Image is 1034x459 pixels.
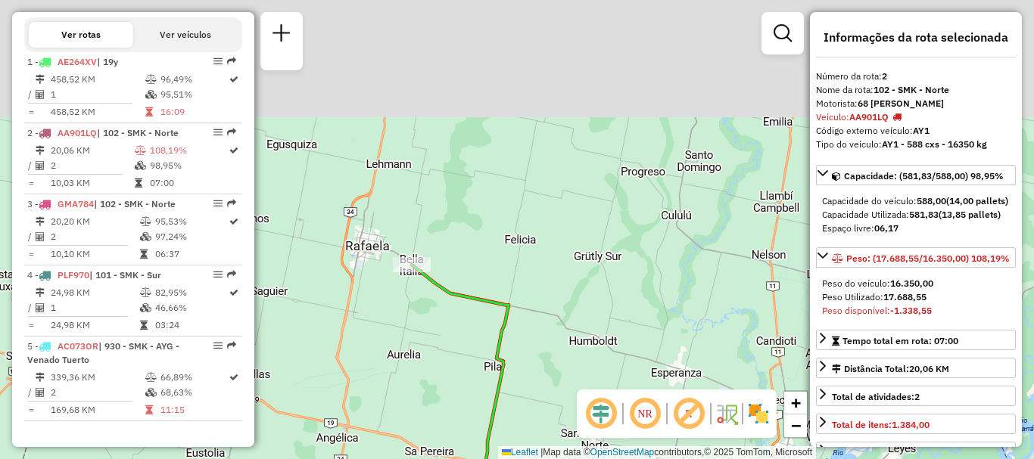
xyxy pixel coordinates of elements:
div: Número da rota: [816,70,1016,83]
i: % de utilização da cubagem [145,90,157,99]
img: Exibir/Ocultar setores [746,402,771,426]
span: Peso: (17.688,55/16.350,00) 108,19% [846,253,1010,264]
strong: 581,83 [909,209,939,220]
div: Veículo: [816,110,1016,124]
span: 5 - [27,340,179,365]
td: 68,63% [160,385,228,400]
em: Opções [213,128,223,137]
i: % de utilização do peso [145,75,157,84]
td: 2 [50,229,139,244]
em: Rota exportada [227,128,236,137]
strong: 102 - SMK - Norte [874,84,949,95]
i: Rota otimizada [229,373,238,382]
i: Rota otimizada [229,75,238,84]
span: | 19y [97,56,118,67]
a: Distância Total:20,06 KM [816,358,1016,378]
div: Capacidade: (581,83/588,00) 98,95% [816,188,1016,241]
em: Rota exportada [227,270,236,279]
div: Total de itens: [832,418,930,432]
i: Tempo total em rota [135,178,142,188]
div: Espaço livre: [822,222,1010,235]
i: % de utilização do peso [135,146,146,155]
td: / [27,385,35,400]
em: Opções [213,199,223,208]
span: Capacidade: (581,83/588,00) 98,95% [844,170,1004,181]
span: Tempo total em rota: 07:00 [842,335,958,346]
div: Peso: (17.688,55/16.350,00) 108,19% [816,271,1016,324]
a: Tempo total em rota: 07:00 [816,330,1016,350]
td: 24,98 KM [50,285,139,300]
i: Tempo total em rota [140,250,148,259]
a: Peso: (17.688,55/16.350,00) 108,19% [816,247,1016,268]
strong: (13,85 pallets) [939,209,1001,220]
a: OpenStreetMap [590,447,655,457]
td: / [27,300,35,315]
td: 16:09 [160,104,228,119]
td: 169,68 KM [50,402,145,417]
td: 97,24% [154,229,228,244]
td: 95,53% [154,214,228,229]
span: | 930 - SMK - AYG - Venado Tuerto [27,340,179,365]
i: Tempo total em rota [140,321,148,330]
span: GMA784 [58,198,94,209]
td: = [27,402,35,417]
td: = [27,175,35,191]
i: Total de Atividades [36,232,45,241]
td: 46,66% [154,300,228,315]
strong: (14,00 pallets) [946,195,1008,206]
td: 458,52 KM [50,72,145,87]
td: 95,51% [160,87,228,102]
span: Exibir rótulo [671,395,707,432]
span: AA901LQ [58,127,97,138]
div: Tipo do veículo: [816,138,1016,151]
em: Opções [213,341,223,350]
span: 4 - [27,269,161,281]
em: Opções [213,57,223,66]
div: Capacidade Utilizada: [822,208,1010,222]
strong: AY1 [913,125,930,136]
div: Peso Utilizado: [822,290,1010,304]
span: AE264XV [58,56,97,67]
em: Rota exportada [227,57,236,66]
span: | 102 - SMK - Norte [97,127,179,138]
td: 82,95% [154,285,228,300]
em: Rota exportada [227,341,236,350]
strong: 16.350,00 [890,278,933,289]
a: Total de itens:1.384,00 [816,414,1016,434]
td: 2 [50,385,145,400]
strong: 06,17 [874,222,899,234]
i: Tipo do veículo ou veículo exclusivo violado [892,113,902,122]
td: = [27,104,35,119]
i: Total de Atividades [36,388,45,397]
i: Distância Total [36,75,45,84]
span: 2 - [27,127,179,138]
div: Nome da rota: [816,83,1016,97]
span: + [791,393,801,412]
td: 20,20 KM [50,214,139,229]
i: % de utilização do peso [140,217,151,226]
td: 2 [50,158,134,173]
td: 98,95% [149,158,228,173]
i: % de utilização da cubagem [140,232,151,241]
button: Ver rotas [29,22,133,48]
td: 96,49% [160,72,228,87]
a: Total de atividades:2 [816,386,1016,406]
div: Distância Total: [832,362,949,376]
span: Ocultar deslocamento [583,395,619,432]
span: 1 - [27,56,118,67]
strong: -1.338,55 [890,305,932,316]
i: % de utilização do peso [140,288,151,297]
span: Peso do veículo: [822,278,933,289]
td: = [27,318,35,333]
td: 10,03 KM [50,175,134,191]
td: / [27,229,35,244]
span: 3 - [27,198,176,209]
a: Zoom in [784,392,807,414]
i: Distância Total [36,146,45,155]
td: 10,10 KM [50,247,139,262]
em: Opções [213,270,223,279]
div: Capacidade do veículo: [822,194,1010,208]
i: % de utilização da cubagem [135,161,146,170]
a: Capacidade: (581,83/588,00) 98,95% [816,165,1016,185]
td: 1 [50,300,139,315]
